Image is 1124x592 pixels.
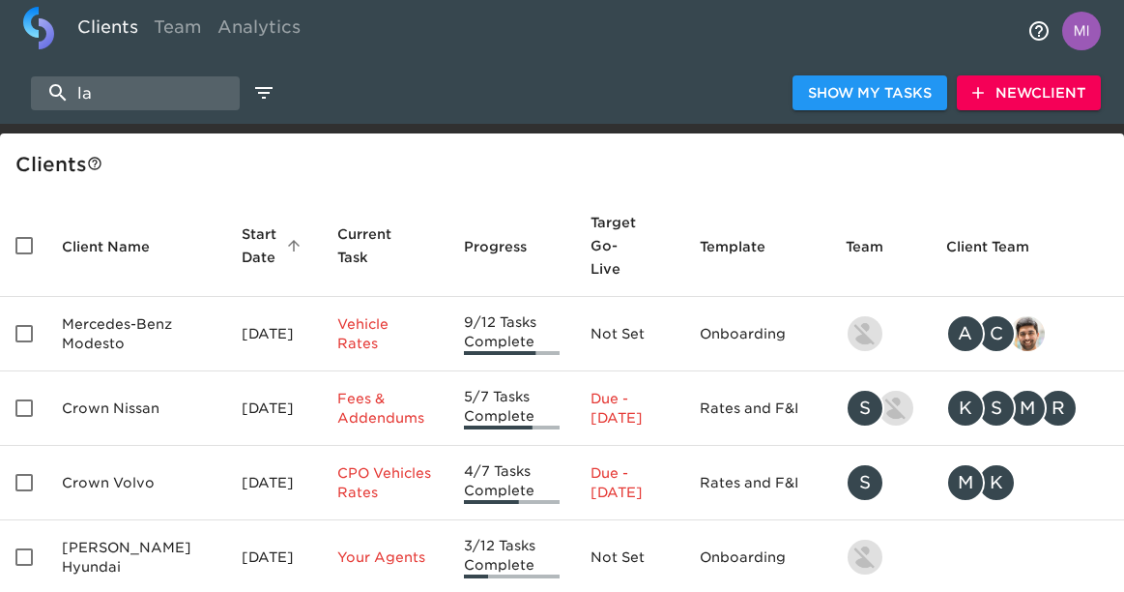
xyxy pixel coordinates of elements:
[846,463,884,502] div: S
[226,446,322,520] td: [DATE]
[70,7,146,54] a: Clients
[337,222,408,269] span: This is the next Task in this Hub that should be completed
[15,149,1116,180] div: Client s
[46,371,226,446] td: Crown Nissan
[464,235,552,258] span: Progress
[591,211,644,281] span: Calculated based on the start date and the duration of all Tasks contained in this Hub.
[846,389,915,428] div: savannah@roadster.com, austin@roadster.com
[337,389,433,428] p: Fees & Addendums
[946,389,985,428] div: K
[87,156,102,171] svg: This is a list of all of your clients and clients shared with you
[337,222,433,269] span: Current Task
[337,314,433,353] p: Vehicle Rates
[448,446,575,520] td: 4/7 Tasks Complete
[46,446,226,520] td: Crown Volvo
[946,314,985,353] div: A
[846,235,908,258] span: Team
[31,76,240,110] input: search
[684,371,830,446] td: Rates and F&I
[210,7,308,54] a: Analytics
[793,75,947,111] button: Show My Tasks
[337,548,433,567] p: Your Agents
[1010,316,1045,351] img: sandeep@simplemnt.com
[700,235,791,258] span: Template
[46,297,226,371] td: Mercedes-Benz Modesto
[1062,12,1101,50] img: Profile
[972,81,1085,105] span: New Client
[946,314,1109,353] div: angelique.nurse@roadster.com, clayton.mandel@roadster.com, sandeep@simplemnt.com
[1016,8,1062,54] button: notifications
[226,297,322,371] td: [DATE]
[977,314,1016,353] div: C
[146,7,210,54] a: Team
[337,463,433,502] p: CPO Vehicles Rates
[62,235,175,258] span: Client Name
[591,463,669,502] p: Due - [DATE]
[591,211,669,281] span: Target Go-Live
[977,389,1016,428] div: S
[846,538,915,577] div: kevin.lo@roadster.com
[684,297,830,371] td: Onboarding
[448,371,575,446] td: 5/7 Tasks Complete
[946,235,1054,258] span: Client Team
[848,540,882,575] img: kevin.lo@roadster.com
[1039,389,1078,428] div: R
[575,297,684,371] td: Not Set
[846,389,884,428] div: S
[247,76,280,109] button: edit
[808,81,932,105] span: Show My Tasks
[879,391,913,426] img: austin@roadster.com
[591,389,669,428] p: Due - [DATE]
[448,297,575,371] td: 9/12 Tasks Complete
[226,371,322,446] td: [DATE]
[848,316,882,351] img: kevin.lo@roadster.com
[946,463,985,502] div: M
[957,75,1101,111] button: NewClient
[684,446,830,520] td: Rates and F&I
[846,314,915,353] div: kevin.lo@roadster.com
[1008,389,1047,428] div: M
[946,463,1109,502] div: mcooley@crowncars.com, kwilson@crowncars.com
[946,389,1109,428] div: kwilson@crowncars.com, sparent@crowncars.com, mcooley@crowncars.com, rrobins@crowncars.com
[977,463,1016,502] div: K
[242,222,306,269] span: Start Date
[23,7,54,49] img: logo
[846,463,915,502] div: savannah@roadster.com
